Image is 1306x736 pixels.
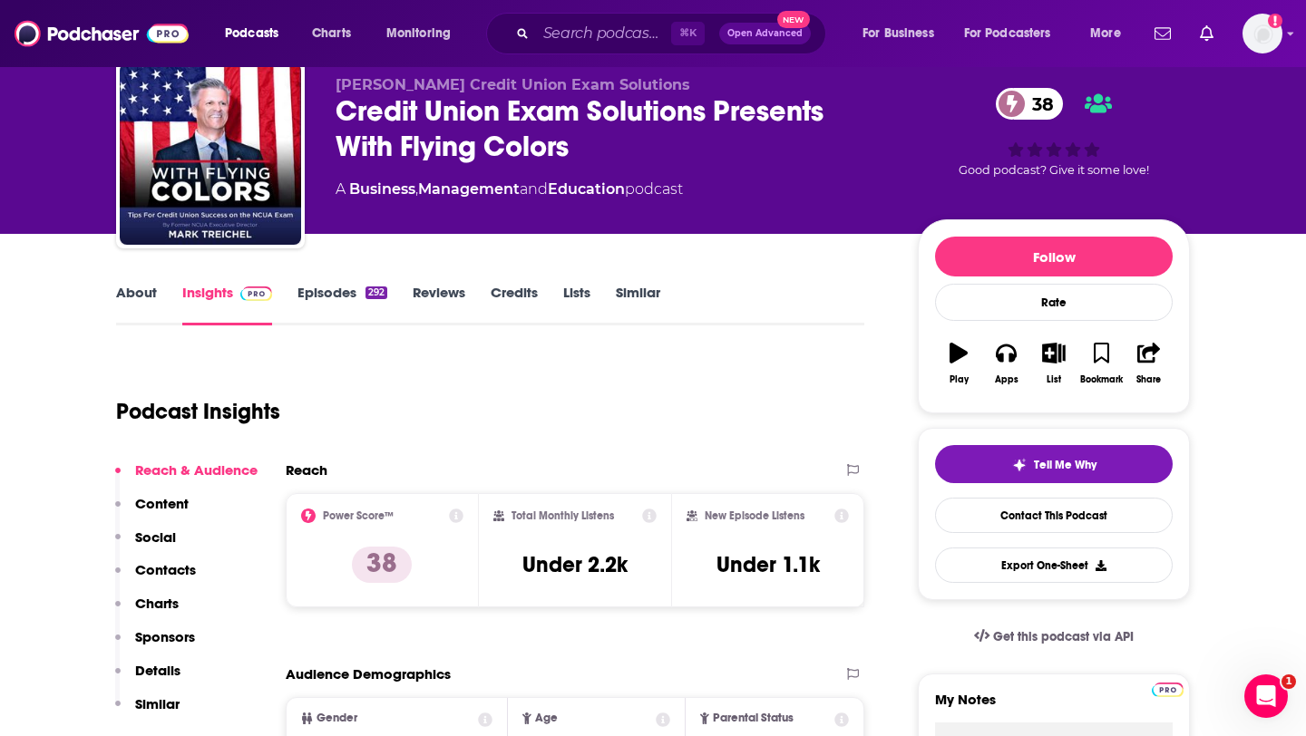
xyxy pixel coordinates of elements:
[713,712,794,724] span: Parental Status
[964,21,1051,46] span: For Podcasters
[1034,458,1096,472] span: Tell Me Why
[1152,683,1184,697] img: Podchaser Pro
[115,662,180,695] button: Details
[386,21,451,46] span: Monitoring
[935,498,1173,533] a: Contact This Podcast
[115,595,179,628] button: Charts
[982,331,1029,396] button: Apps
[135,461,258,479] p: Reach & Audience
[520,180,548,198] span: and
[935,331,982,396] button: Play
[1136,374,1161,385] div: Share
[115,561,196,595] button: Contacts
[536,19,671,48] input: Search podcasts, credits, & more...
[352,547,412,583] p: 38
[1243,14,1282,53] button: Show profile menu
[548,180,625,198] a: Education
[336,179,683,200] div: A podcast
[727,29,803,38] span: Open Advanced
[1126,331,1173,396] button: Share
[317,712,357,724] span: Gender
[1047,374,1061,385] div: List
[115,495,189,528] button: Content
[1282,674,1296,689] span: 1
[716,551,820,578] h3: Under 1.1k
[1077,19,1144,48] button: open menu
[960,615,1148,659] a: Get this podcast via API
[1030,331,1077,396] button: List
[135,695,180,712] p: Similar
[563,284,590,325] a: Lists
[413,284,465,325] a: Reviews
[374,19,474,48] button: open menu
[286,665,451,683] h2: Audience Demographics
[115,695,180,729] button: Similar
[491,284,538,325] a: Credits
[1243,14,1282,53] img: User Profile
[1014,88,1063,120] span: 38
[850,19,957,48] button: open menu
[1268,14,1282,28] svg: Add a profile image
[935,237,1173,276] button: Follow
[349,180,415,198] a: Business
[116,284,157,325] a: About
[297,284,387,325] a: Episodes292
[115,461,258,495] button: Reach & Audience
[135,495,189,512] p: Content
[993,629,1134,644] span: Get this podcast via API
[1147,18,1178,49] a: Show notifications dropdown
[115,628,195,662] button: Sponsors
[1152,680,1184,697] a: Pro website
[240,286,272,301] img: Podchaser Pro
[418,180,520,198] a: Management
[1243,14,1282,53] span: Logged in as hopeksander1
[522,551,628,578] h3: Under 2.2k
[135,595,179,612] p: Charts
[15,16,189,51] img: Podchaser - Follow, Share and Rate Podcasts
[286,461,327,479] h2: Reach
[535,712,558,724] span: Age
[952,19,1077,48] button: open menu
[312,21,351,46] span: Charts
[1080,374,1123,385] div: Bookmark
[135,662,180,679] p: Details
[935,691,1173,722] label: My Notes
[135,561,196,578] p: Contacts
[777,11,810,28] span: New
[512,509,614,522] h2: Total Monthly Listens
[503,13,843,54] div: Search podcasts, credits, & more...
[1090,21,1121,46] span: More
[863,21,934,46] span: For Business
[336,76,690,93] span: [PERSON_NAME] Credit Union Exam Solutions
[415,180,418,198] span: ,
[719,23,811,44] button: Open AdvancedNew
[671,22,705,45] span: ⌘ K
[135,628,195,645] p: Sponsors
[935,284,1173,321] div: Rate
[995,374,1018,385] div: Apps
[182,284,272,325] a: InsightsPodchaser Pro
[996,88,1063,120] a: 38
[616,284,660,325] a: Similar
[1012,458,1027,472] img: tell me why sparkle
[120,63,301,245] img: Credit Union Exam Solutions Presents With Flying Colors
[115,528,176,562] button: Social
[959,163,1149,177] span: Good podcast? Give it some love!
[1077,331,1125,396] button: Bookmark
[1193,18,1221,49] a: Show notifications dropdown
[365,286,387,299] div: 292
[212,19,302,48] button: open menu
[950,374,969,385] div: Play
[935,547,1173,583] button: Export One-Sheet
[116,398,280,425] h1: Podcast Insights
[300,19,362,48] a: Charts
[1244,674,1288,718] iframe: Intercom live chat
[135,528,176,546] p: Social
[705,509,804,522] h2: New Episode Listens
[225,21,278,46] span: Podcasts
[323,509,394,522] h2: Power Score™
[935,445,1173,483] button: tell me why sparkleTell Me Why
[918,76,1190,189] div: 38Good podcast? Give it some love!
